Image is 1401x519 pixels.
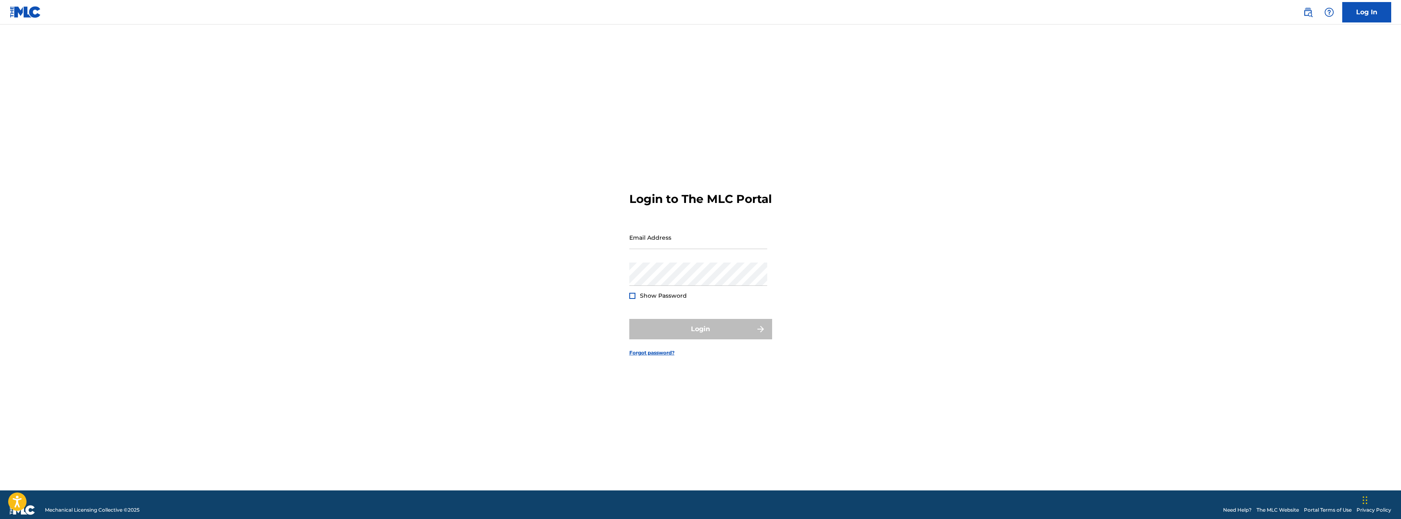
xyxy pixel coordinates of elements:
a: Portal Terms of Use [1304,506,1352,514]
a: Log In [1342,2,1391,22]
iframe: Chat Widget [1360,480,1401,519]
img: MLC Logo [10,6,41,18]
img: logo [10,505,35,515]
span: Show Password [640,292,687,299]
div: Перетащить [1363,488,1368,512]
h3: Login to The MLC Portal [629,192,772,206]
img: search [1303,7,1313,17]
a: Privacy Policy [1357,506,1391,514]
a: Need Help? [1223,506,1252,514]
span: Mechanical Licensing Collective © 2025 [45,506,140,514]
a: Forgot password? [629,349,675,356]
img: help [1324,7,1334,17]
a: The MLC Website [1257,506,1299,514]
div: Help [1321,4,1337,20]
a: Public Search [1300,4,1316,20]
div: Виджет чата [1360,480,1401,519]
